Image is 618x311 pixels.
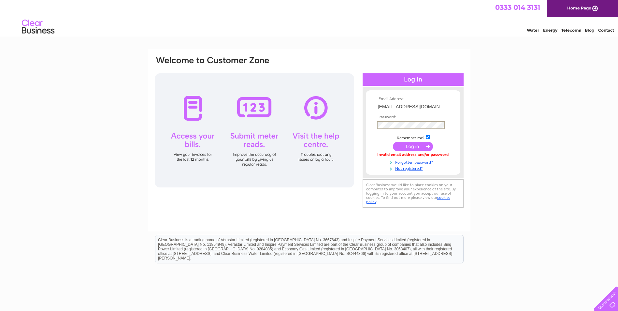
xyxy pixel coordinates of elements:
a: Telecoms [561,28,581,33]
div: Invalid email address and/or password [377,153,449,157]
a: Blog [585,28,594,33]
img: logo.png [22,17,55,37]
th: Email Address: [375,97,451,101]
div: Clear Business is a trading name of Verastar Limited (registered in [GEOGRAPHIC_DATA] No. 3667643... [155,4,463,32]
a: Energy [543,28,557,33]
a: cookies policy [366,195,450,204]
td: Remember me? [375,134,451,141]
a: Contact [598,28,614,33]
a: Forgotten password? [377,159,451,165]
a: Water [527,28,539,33]
th: Password: [375,115,451,120]
div: Clear Business would like to place cookies on your computer to improve your experience of the sit... [363,179,464,208]
a: Not registered? [377,165,451,171]
input: Submit [393,142,433,151]
a: 0333 014 3131 [495,3,540,11]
